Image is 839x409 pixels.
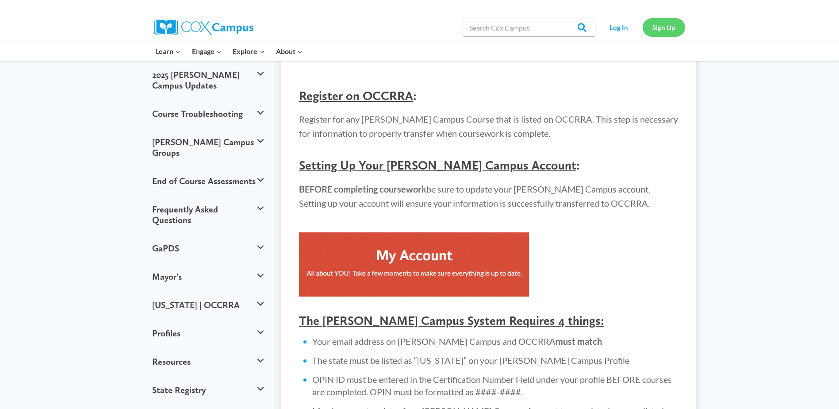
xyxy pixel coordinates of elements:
button: State Registry [148,376,268,404]
h4: : [299,89,678,104]
p: be sure to update your [PERSON_NAME] Campus account. Setting up your account will ensure your inf... [299,182,678,210]
nav: Secondary Navigation [600,18,685,36]
nav: Primary Navigation [150,42,308,61]
a: Log In [600,18,638,36]
span: Get Credit on OCCRRA [299,38,498,62]
button: Child menu of About [270,42,308,61]
h4: : [299,158,678,173]
button: Resources [148,347,268,376]
li: OPIN ID must be entered in the Certification Number Field under your profile BEFORE courses are c... [312,373,678,398]
span: The [PERSON_NAME] Campus System Requires 4 things: [299,313,604,328]
input: Search Cox Campus [463,19,595,36]
button: Child menu of Explore [227,42,271,61]
strong: must match [556,336,602,347]
button: [US_STATE] | OCCRRA [148,291,268,319]
button: Mayor's [148,262,268,291]
button: Child menu of Engage [186,42,227,61]
p: Register for any [PERSON_NAME] Campus Course that is listed on OCCRRA. This step is necessary for... [299,112,678,140]
img: Cox Campus [154,19,253,35]
button: Frequently Asked Questions [148,195,268,234]
span: Setting Up Your [PERSON_NAME] Campus Account [299,158,576,173]
li: The state must be listed as “[US_STATE]” on your [PERSON_NAME] Campus Profile [312,354,678,367]
button: 2025 [PERSON_NAME] Campus Updates [148,61,268,100]
button: Course Troubleshooting [148,100,268,128]
button: Profiles [148,319,268,347]
button: End of Course Assessments [148,167,268,195]
a: Sign Up [643,18,685,36]
button: [PERSON_NAME] Campus Groups [148,128,268,167]
span: Register on OCCRRA [299,88,413,103]
button: Child menu of Learn [150,42,187,61]
strong: BEFORE completing coursework [299,184,426,194]
li: Your email address on [PERSON_NAME] Campus and OCCRRA [312,335,678,347]
button: GaPDS [148,234,268,262]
